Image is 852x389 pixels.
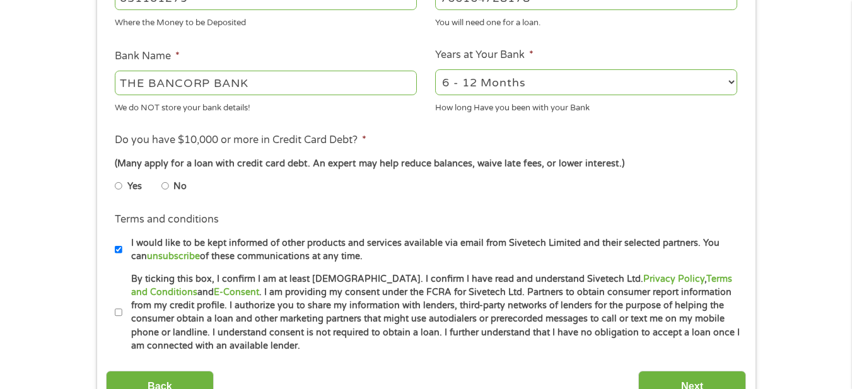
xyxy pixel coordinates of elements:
[115,97,417,114] div: We do NOT store your bank details!
[127,180,142,194] label: Yes
[435,49,534,62] label: Years at Your Bank
[173,180,187,194] label: No
[131,274,732,298] a: Terms and Conditions
[115,50,180,63] label: Bank Name
[115,134,366,147] label: Do you have $10,000 or more in Credit Card Debt?
[147,251,200,262] a: unsubscribe
[643,274,704,284] a: Privacy Policy
[115,13,417,30] div: Where the Money to be Deposited
[115,213,219,226] label: Terms and conditions
[115,157,737,171] div: (Many apply for a loan with credit card debt. An expert may help reduce balances, waive late fees...
[214,287,259,298] a: E-Consent
[435,97,737,114] div: How long Have you been with your Bank
[122,236,741,264] label: I would like to be kept informed of other products and services available via email from Sivetech...
[122,272,741,353] label: By ticking this box, I confirm I am at least [DEMOGRAPHIC_DATA]. I confirm I have read and unders...
[435,13,737,30] div: You will need one for a loan.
